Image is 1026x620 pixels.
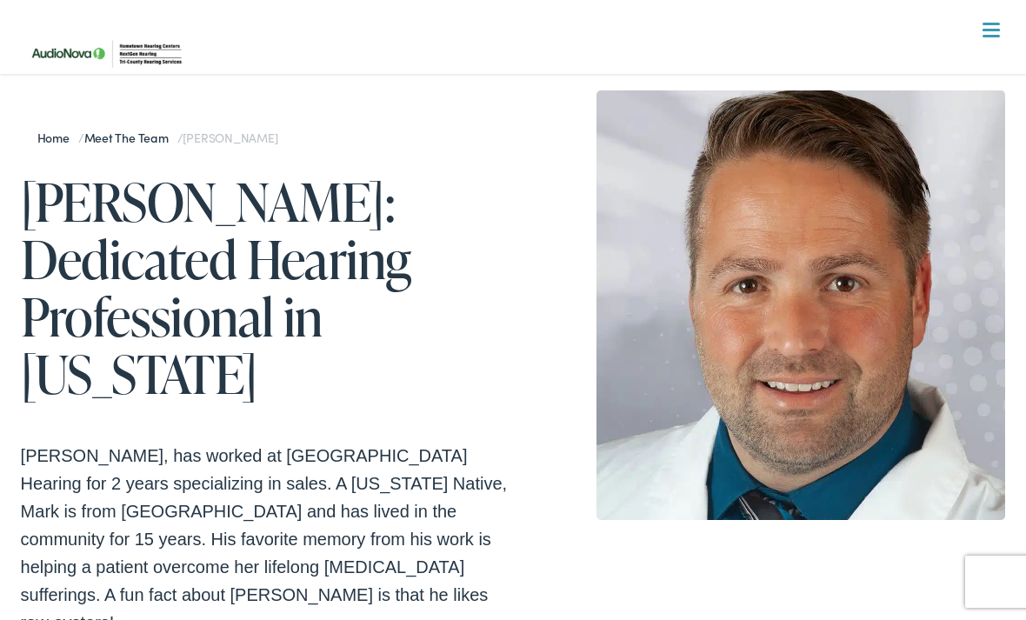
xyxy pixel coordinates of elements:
[84,129,177,146] a: Meet the Team
[21,173,513,403] h1: [PERSON_NAME]: Dedicated Hearing Professional in [US_STATE]
[183,129,277,146] span: [PERSON_NAME]
[37,129,78,146] a: Home
[37,129,278,146] span: / /
[34,70,1006,123] a: What We Offer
